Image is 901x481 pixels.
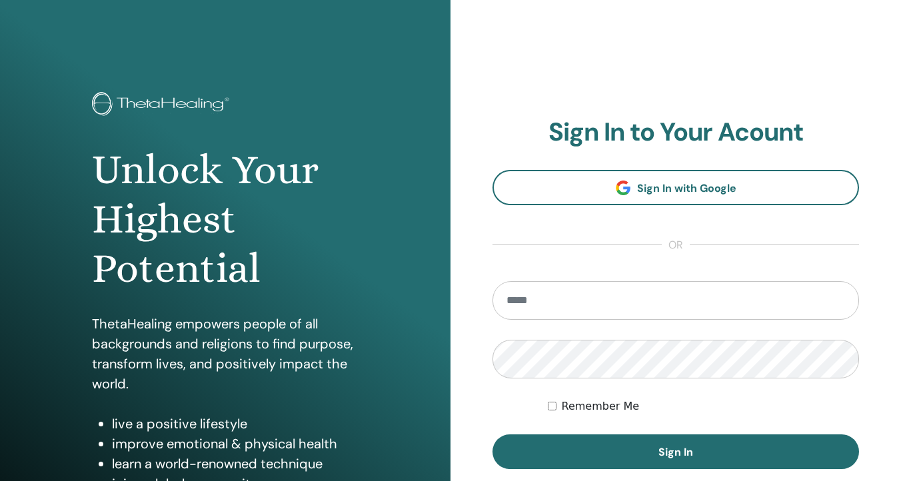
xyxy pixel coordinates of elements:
[112,454,359,474] li: learn a world-renowned technique
[92,145,359,294] h1: Unlock Your Highest Potential
[548,398,860,414] div: Keep me authenticated indefinitely or until I manually logout
[658,445,693,459] span: Sign In
[492,117,859,148] h2: Sign In to Your Acount
[492,434,859,469] button: Sign In
[562,398,640,414] label: Remember Me
[662,237,690,253] span: or
[492,170,859,205] a: Sign In with Google
[637,181,736,195] span: Sign In with Google
[112,414,359,434] li: live a positive lifestyle
[112,434,359,454] li: improve emotional & physical health
[92,314,359,394] p: ThetaHealing empowers people of all backgrounds and religions to find purpose, transform lives, a...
